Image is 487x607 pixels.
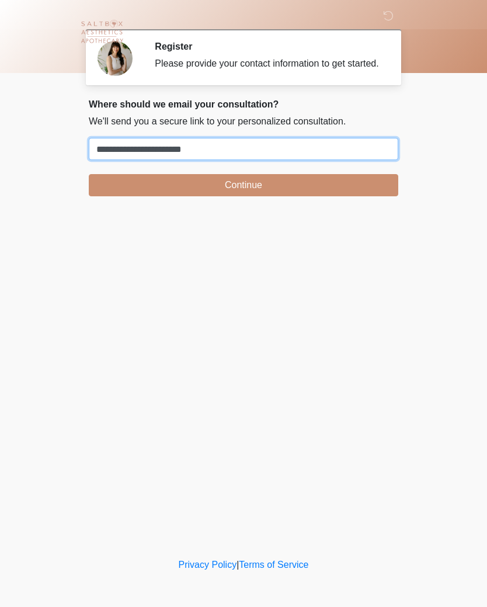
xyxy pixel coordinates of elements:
[236,560,239,570] a: |
[89,99,398,110] h2: Where should we email your consultation?
[239,560,308,570] a: Terms of Service
[89,115,398,129] p: We'll send you a secure link to your personalized consultation.
[179,560,237,570] a: Privacy Policy
[89,174,398,196] button: Continue
[77,9,127,58] img: Saltbox Aesthetics Logo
